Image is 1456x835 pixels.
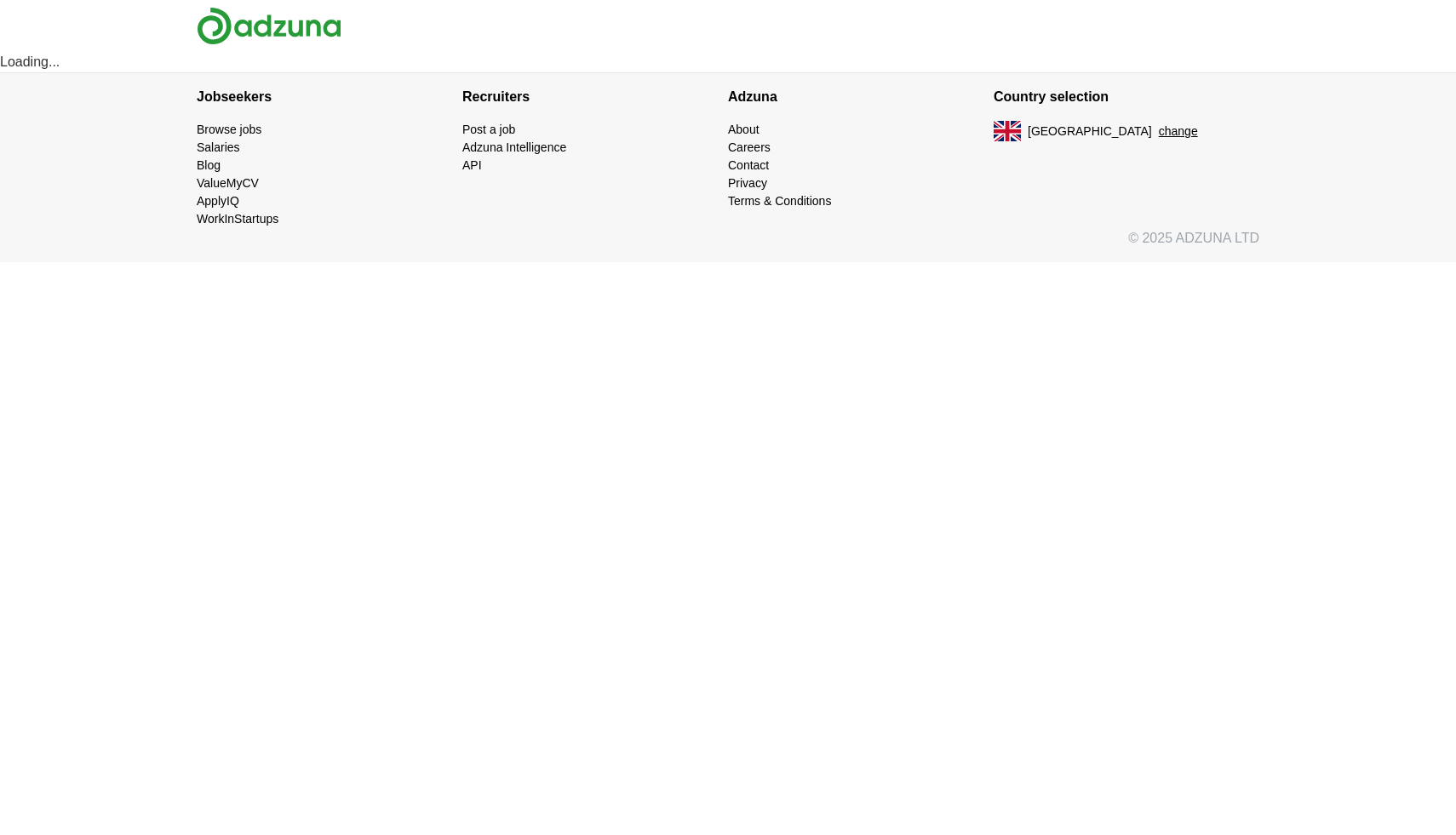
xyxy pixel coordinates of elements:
[994,121,1021,141] img: UK flag
[1028,123,1152,140] span: [GEOGRAPHIC_DATA]
[728,123,760,136] a: About
[197,158,221,172] a: Blog
[197,212,278,226] a: WorkInStartups
[728,158,769,172] a: Contact
[197,194,239,208] a: ApplyIQ
[728,140,771,154] a: Careers
[197,7,341,45] img: Adzuna logo
[994,73,1259,121] h4: Country selection
[462,140,566,154] a: Adzuna Intelligence
[183,228,1273,262] div: © 2025 ADZUNA LTD
[462,123,515,136] a: Post a job
[462,158,482,172] a: API
[197,140,240,154] a: Salaries
[728,176,767,190] a: Privacy
[728,194,831,208] a: Terms & Conditions
[1159,123,1198,140] button: change
[197,123,261,136] a: Browse jobs
[197,176,259,190] a: ValueMyCV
